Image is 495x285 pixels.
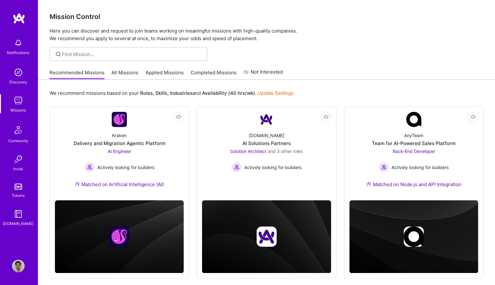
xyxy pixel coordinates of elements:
[109,227,129,247] img: Company logo
[10,260,26,272] a: User Avatar
[112,112,127,127] img: Company Logo
[244,164,301,171] span: Actively looking for builders
[404,227,424,247] img: Company logo
[7,49,30,56] div: Notifications
[11,107,26,113] div: Missions
[366,181,371,186] img: Ateam Purple Icon
[50,27,484,42] p: Here you can discover and request to join teams working on meaningful missions with high-quality ...
[55,200,184,273] img: cover
[256,227,277,247] img: Company logo
[55,112,184,195] a: Company LogoKrakenDelivery and Migration Agentic PlatformAI Engineer Actively looking for builder...
[155,90,167,96] b: Skills
[471,114,476,119] i: icon EyeClosed
[12,94,25,107] img: teamwork
[12,208,25,220] img: guide book
[259,112,274,127] img: Company Logo
[372,140,456,147] div: Team for AI-Powered Sales Platform
[12,66,25,79] img: discovery
[85,162,95,172] img: Actively looking for builders
[108,149,131,154] span: AI Engineer
[55,51,62,58] i: icon SearchGrey
[393,149,435,154] span: Back-End Developer
[244,68,283,80] a: Not Interested
[324,114,329,119] i: icon EyeClosed
[249,132,284,139] div: [DOMAIN_NAME]
[112,132,127,139] div: Kraken
[230,149,266,154] span: Solution Architect
[170,90,193,96] b: Industries
[9,79,27,85] div: Discovery
[12,37,25,49] img: bell
[140,90,153,96] b: Roles
[50,69,104,80] a: Recommended Missions
[232,162,242,172] img: Actively looking for builders
[112,69,139,80] a: All Missions
[12,192,25,199] div: Tokens
[15,184,22,190] img: tokens
[62,51,203,58] input: Find Mission...
[3,220,34,227] div: [DOMAIN_NAME]
[75,181,80,186] img: Ateam Purple Icon
[14,166,23,172] div: Invite
[191,69,237,80] a: Completed Missions
[176,114,181,119] i: icon EyeClosed
[11,122,26,137] img: Community
[202,200,331,273] img: cover
[379,162,389,172] img: Actively looking for builders
[406,112,421,127] img: Company Logo
[242,140,291,147] div: AI Solutions Partners
[50,13,484,21] h3: Mission Control
[202,112,331,190] a: Company Logo[DOMAIN_NAME]AI Solutions PartnersSolution Architect and 3 other rolesActively lookin...
[8,137,28,144] div: Community
[12,260,25,272] img: User Avatar
[146,69,184,80] a: Applied Missions
[50,90,294,96] p: We recommend missions based on your , , and .
[202,90,255,96] b: Availability (40 hrs/wk)
[13,13,25,24] img: logo
[404,132,423,139] div: AnyTeam
[268,149,303,154] span: and 3 other roles
[349,112,478,195] a: Company LogoAnyTeamTeam for AI-Powered Sales PlatformBack-End Developer Actively looking for buil...
[75,181,164,188] div: Matched on Artificial Intelligence (AI)
[391,164,449,171] span: Actively looking for builders
[97,164,154,171] span: Actively looking for builders
[258,90,294,96] a: Update Settings
[349,200,478,273] img: cover
[74,140,165,147] div: Delivery and Migration Agentic Platform
[12,153,25,166] img: Invite
[366,181,461,188] div: Matched on Node.js and API Integration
